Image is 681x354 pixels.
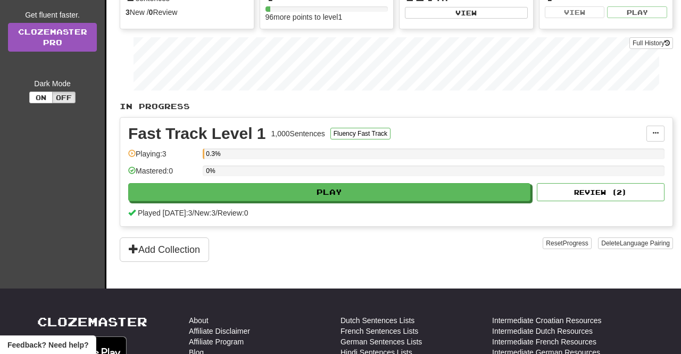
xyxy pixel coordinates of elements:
[194,209,215,217] span: New: 3
[29,92,53,103] button: On
[128,126,266,142] div: Fast Track Level 1
[271,128,325,139] div: 1,000 Sentences
[8,78,97,89] div: Dark Mode
[340,336,422,347] a: German Sentences Lists
[192,209,194,217] span: /
[126,8,130,17] strong: 3
[138,209,192,217] span: Played [DATE]: 3
[189,336,244,347] a: Affiliate Program
[563,240,588,247] span: Progress
[545,6,605,18] button: View
[215,209,218,217] span: /
[537,183,665,201] button: Review (2)
[218,209,248,217] span: Review: 0
[543,237,591,249] button: ResetProgress
[37,315,147,328] a: Clozemaster
[598,237,673,249] button: DeleteLanguage Pairing
[492,315,601,326] a: Intermediate Croatian Resources
[120,237,209,262] button: Add Collection
[607,6,667,18] button: Play
[128,149,197,166] div: Playing: 3
[492,336,596,347] a: Intermediate French Resources
[620,240,670,247] span: Language Pairing
[128,166,197,183] div: Mastered: 0
[629,37,673,49] button: Full History
[340,315,414,326] a: Dutch Sentences Lists
[126,7,248,18] div: New / Review
[149,8,153,17] strong: 0
[120,101,673,112] p: In Progress
[330,128,391,139] button: Fluency Fast Track
[189,315,209,326] a: About
[492,326,593,336] a: Intermediate Dutch Resources
[340,326,418,336] a: French Sentences Lists
[405,7,528,19] button: View
[128,183,530,201] button: Play
[7,340,88,350] span: Open feedback widget
[8,23,97,52] a: ClozemasterPro
[265,12,388,22] div: 96 more points to level 1
[52,92,76,103] button: Off
[8,10,97,20] div: Get fluent faster.
[189,326,250,336] a: Affiliate Disclaimer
